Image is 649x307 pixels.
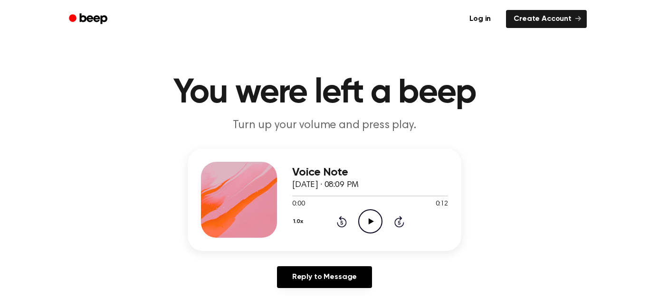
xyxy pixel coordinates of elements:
[436,199,448,209] span: 0:12
[506,10,587,28] a: Create Account
[142,118,507,133] p: Turn up your volume and press play.
[292,166,448,179] h3: Voice Note
[81,76,568,110] h1: You were left a beep
[292,199,305,209] span: 0:00
[62,10,116,28] a: Beep
[292,181,359,189] span: [DATE] · 08:09 PM
[460,8,500,30] a: Log in
[292,214,306,230] button: 1.0x
[277,266,372,288] a: Reply to Message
